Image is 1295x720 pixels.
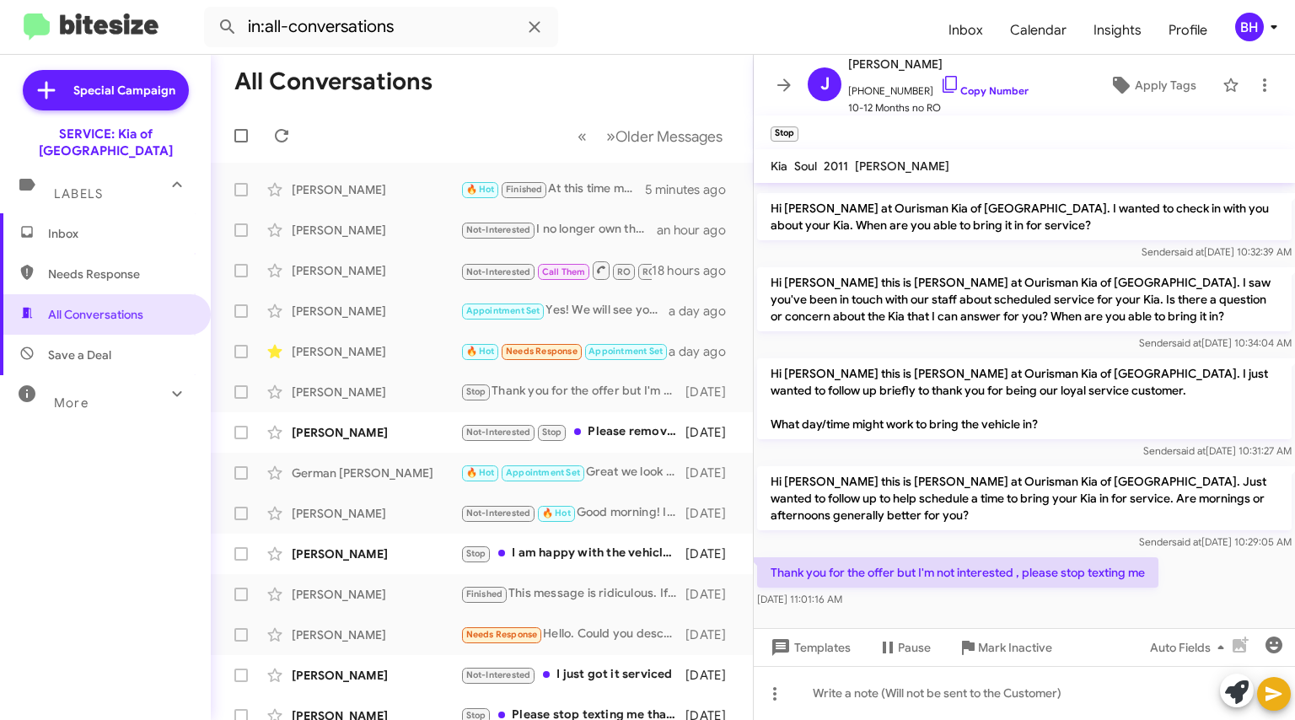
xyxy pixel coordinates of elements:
[848,74,1029,99] span: [PHONE_NUMBER]
[73,82,175,99] span: Special Campaign
[757,358,1292,439] p: Hi [PERSON_NAME] this is [PERSON_NAME] at Ourisman Kia of [GEOGRAPHIC_DATA]. I just wanted to fol...
[460,584,685,604] div: This message is ridiculous. If you check our records you will see we purchased an EV. Of course w...
[1080,6,1155,55] a: Insights
[1221,13,1276,41] button: BH
[757,466,1292,530] p: Hi [PERSON_NAME] this is [PERSON_NAME] at Ourisman Kia of [GEOGRAPHIC_DATA]. Just wanted to follo...
[685,424,739,441] div: [DATE]
[48,306,143,323] span: All Conversations
[466,588,503,599] span: Finished
[542,427,562,438] span: Stop
[23,70,189,110] a: Special Campaign
[1172,336,1201,349] span: said at
[234,68,433,95] h1: All Conversations
[460,260,652,281] div: Liked “Oh no! We hope everything is okay! When you are ready to re-schedule please let us know! T...
[542,266,586,277] span: Call Them
[506,346,578,357] span: Needs Response
[460,220,657,239] div: I no longer own that vehicle. I traded it to Ourisman when I purchased my Niro
[466,386,486,397] span: Stop
[460,503,685,523] div: Good morning! I apologize for the delayed response. Were you able to get in for service or do you...
[1155,6,1221,55] a: Profile
[771,159,787,174] span: Kia
[940,84,1029,97] a: Copy Number
[48,266,191,282] span: Needs Response
[685,384,739,400] div: [DATE]
[292,181,460,198] div: [PERSON_NAME]
[567,119,597,153] button: Previous
[292,384,460,400] div: [PERSON_NAME]
[848,99,1029,116] span: 10-12 Months no RO
[466,224,531,235] span: Not-Interested
[754,632,864,663] button: Templates
[506,184,543,195] span: Finished
[466,427,531,438] span: Not-Interested
[596,119,733,153] button: Next
[757,193,1292,240] p: Hi [PERSON_NAME] at Ourisman Kia of [GEOGRAPHIC_DATA]. I wanted to check in with you about your K...
[794,159,817,174] span: Soul
[292,343,460,360] div: [PERSON_NAME]
[645,181,739,198] div: 5 minutes ago
[292,303,460,320] div: [PERSON_NAME]
[292,545,460,562] div: [PERSON_NAME]
[460,422,685,442] div: Please remove my no
[669,343,739,360] div: a day ago
[652,262,739,279] div: 18 hours ago
[685,667,739,684] div: [DATE]
[1176,444,1206,457] span: said at
[204,7,558,47] input: Search
[771,126,798,142] small: Stop
[460,301,669,320] div: Yes! We will see you [DATE]!
[935,6,997,55] span: Inbox
[506,467,580,478] span: Appointment Set
[292,465,460,481] div: German [PERSON_NAME]
[466,346,495,357] span: 🔥 Hot
[466,266,531,277] span: Not-Interested
[824,159,848,174] span: 2011
[466,508,531,519] span: Not-Interested
[292,586,460,603] div: [PERSON_NAME]
[292,222,460,239] div: [PERSON_NAME]
[820,71,830,98] span: J
[466,305,540,316] span: Appointment Set
[460,544,685,563] div: I am happy with the vehicle, but your dealership was the single worst car buying experience I hav...
[767,632,851,663] span: Templates
[1139,336,1292,349] span: Sender [DATE] 10:34:04 AM
[466,548,486,559] span: Stop
[460,463,685,482] div: Great we look forward to seeing you at 1pm [DATE]. Have a great day :)
[466,629,538,640] span: Needs Response
[757,557,1158,588] p: Thank you for the offer but I'm not interested , please stop texting me
[588,346,663,357] span: Appointment Set
[685,586,739,603] div: [DATE]
[460,180,645,199] div: At this time my car is in the shop for repairs due to a break in and an attempt to steal my vehic...
[1139,535,1292,548] span: Sender [DATE] 10:29:05 AM
[898,632,931,663] span: Pause
[460,665,685,685] div: I just got it serviced
[1090,70,1214,100] button: Apply Tags
[466,669,531,680] span: Not-Interested
[466,184,495,195] span: 🔥 Hot
[460,341,669,361] div: Yes - the check engine light came on [DATE]. The code has to do with the thermostat
[460,625,685,644] div: Hello. Could you describe what service I am due for?
[669,303,739,320] div: a day ago
[54,395,89,411] span: More
[1135,70,1196,100] span: Apply Tags
[292,424,460,441] div: [PERSON_NAME]
[292,505,460,522] div: [PERSON_NAME]
[642,266,707,277] span: RO Responded
[1150,632,1231,663] span: Auto Fields
[617,266,631,277] span: RO
[54,186,103,201] span: Labels
[466,467,495,478] span: 🔥 Hot
[978,632,1052,663] span: Mark Inactive
[1235,13,1264,41] div: BH
[685,505,739,522] div: [DATE]
[1136,632,1244,663] button: Auto Fields
[1172,535,1201,548] span: said at
[685,465,739,481] div: [DATE]
[460,382,685,401] div: Thank you for the offer but I'm not interested , please stop texting me
[1142,245,1292,258] span: Sender [DATE] 10:32:39 AM
[757,267,1292,331] p: Hi [PERSON_NAME] this is [PERSON_NAME] at Ourisman Kia of [GEOGRAPHIC_DATA]. I saw you've been in...
[48,225,191,242] span: Inbox
[568,119,733,153] nav: Page navigation example
[864,632,944,663] button: Pause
